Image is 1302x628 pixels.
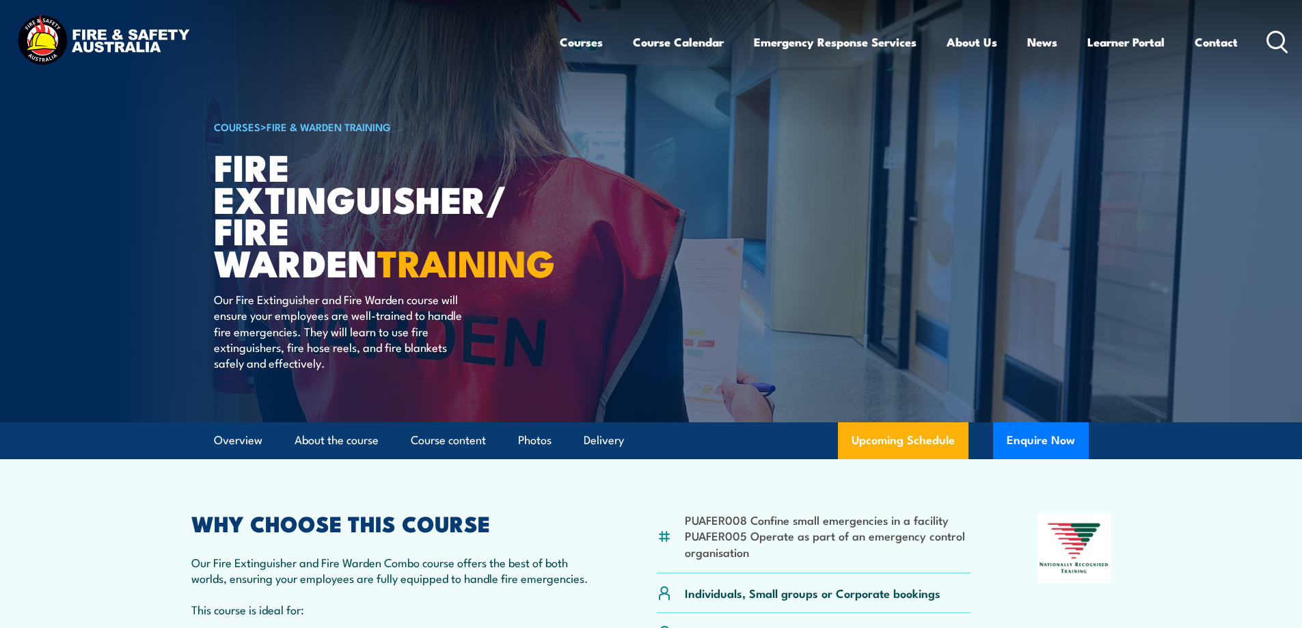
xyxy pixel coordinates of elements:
a: Delivery [584,422,624,459]
h6: > [214,118,552,135]
h2: WHY CHOOSE THIS COURSE [191,513,591,532]
a: Contact [1195,24,1238,60]
a: About Us [947,24,997,60]
img: Nationally Recognised Training logo. [1037,513,1111,583]
a: Emergency Response Services [754,24,917,60]
a: COURSES [214,119,260,134]
button: Enquire Now [993,422,1089,459]
a: Fire & Warden Training [267,119,391,134]
a: Course Calendar [633,24,724,60]
a: About the course [295,422,379,459]
li: PUAFER005 Operate as part of an emergency control organisation [685,528,971,560]
strong: TRAINING [377,233,555,290]
a: Course content [411,422,486,459]
a: Learner Portal [1087,24,1165,60]
a: Overview [214,422,262,459]
li: PUAFER008 Confine small emergencies in a facility [685,512,971,528]
h1: Fire Extinguisher/ Fire Warden [214,150,552,278]
a: Courses [560,24,603,60]
a: Upcoming Schedule [838,422,968,459]
p: Our Fire Extinguisher and Fire Warden Combo course offers the best of both worlds, ensuring your ... [191,554,591,586]
p: Individuals, Small groups or Corporate bookings [685,585,940,601]
p: Our Fire Extinguisher and Fire Warden course will ensure your employees are well-trained to handl... [214,291,463,371]
p: This course is ideal for: [191,601,591,617]
a: News [1027,24,1057,60]
a: Photos [518,422,552,459]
